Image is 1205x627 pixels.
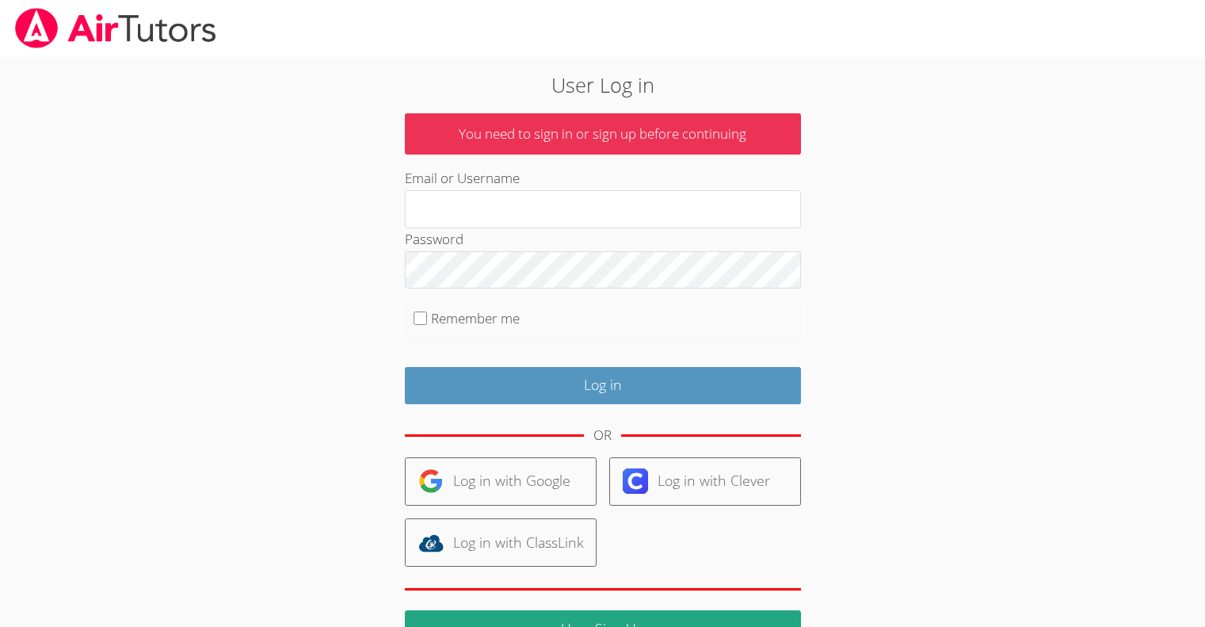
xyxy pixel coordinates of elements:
p: You need to sign in or sign up before continuing [405,113,801,155]
img: clever-logo-6eab21bc6e7a338710f1a6ff85c0baf02591cd810cc4098c63d3a4b26e2feb20.svg [623,468,648,494]
a: Log in with Clever [609,457,801,506]
div: OR [593,424,612,447]
h2: User Log in [277,70,928,100]
img: airtutors_banner-c4298cdbf04f3fff15de1276eac7730deb9818008684d7c2e4769d2f7ddbe033.png [13,8,218,48]
label: Remember me [431,309,520,327]
img: google-logo-50288ca7cdecda66e5e0955fdab243c47b7ad437acaf1139b6f446037453330a.svg [418,468,444,494]
label: Password [405,230,463,248]
label: Email or Username [405,169,520,187]
input: Log in [405,367,801,404]
img: classlink-logo-d6bb404cc1216ec64c9a2012d9dc4662098be43eaf13dc465df04b49fa7ab582.svg [418,530,444,556]
a: Log in with ClassLink [405,518,597,567]
a: Log in with Google [405,457,597,506]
